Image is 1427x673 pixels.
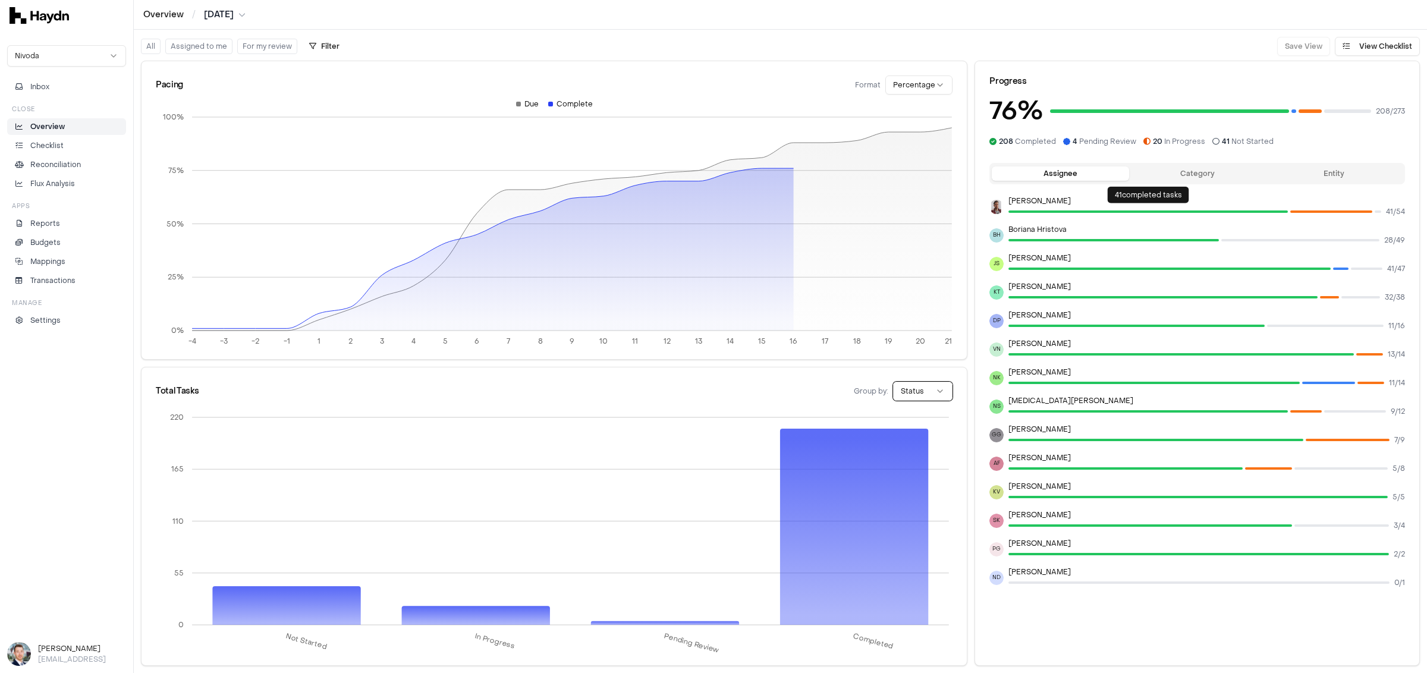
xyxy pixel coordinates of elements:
p: Checklist [30,140,64,151]
button: View Checklist [1335,37,1420,56]
tspan: 25% [168,273,184,282]
tspan: 4 [411,337,416,347]
h3: [PERSON_NAME] [38,643,126,654]
a: Budgets [7,234,126,251]
span: 11 / 14 [1389,378,1405,388]
span: Format [855,80,881,90]
tspan: 75% [168,166,184,175]
tspan: 50% [166,219,184,229]
p: [EMAIL_ADDRESS] [38,654,126,665]
span: Pending Review [1073,137,1136,146]
tspan: 10 [599,337,608,347]
button: All [141,39,161,54]
span: KT [989,285,1004,300]
span: 7 / 9 [1394,435,1405,445]
a: Overview [7,118,126,135]
span: NS [989,400,1004,414]
a: Transactions [7,272,126,289]
tspan: 0% [171,326,184,335]
span: 5 / 5 [1393,492,1405,502]
button: Inbox [7,78,126,95]
img: svg+xml,%3c [10,7,69,24]
span: 13 / 14 [1388,350,1405,359]
span: 3 / 4 [1394,521,1405,530]
tspan: 17 [822,337,829,347]
div: Complete [548,99,593,109]
span: Group by: [854,386,888,396]
p: Settings [30,315,61,326]
button: Entity [1266,166,1403,181]
tspan: 12 [664,337,671,347]
span: ND [989,571,1004,585]
span: 208 / 273 [1376,106,1405,116]
h3: Close [12,105,35,114]
tspan: 13 [695,337,702,347]
a: Settings [7,312,126,329]
tspan: Not Started [285,631,328,652]
span: GG [989,428,1004,442]
span: 20 [1153,137,1162,146]
button: Category [1129,166,1266,181]
h3: Apps [12,202,30,210]
p: 41 completed tasks [1115,190,1182,200]
tspan: 2 [348,337,353,347]
tspan: 0 [178,620,184,630]
tspan: -1 [284,337,290,347]
tspan: 1 [318,337,320,347]
p: [PERSON_NAME] [1008,196,1405,206]
span: 5 / 8 [1393,464,1405,473]
tspan: 14 [727,337,734,347]
p: [PERSON_NAME] [1008,453,1405,463]
tspan: Completed [853,631,895,651]
h3: Manage [12,298,42,307]
span: 41 / 54 [1386,207,1405,216]
tspan: In Progress [474,631,516,651]
span: BH [989,228,1004,243]
span: DP [989,314,1004,328]
tspan: 11 [633,337,639,347]
span: Inbox [30,81,49,92]
p: Transactions [30,275,76,286]
p: [MEDICAL_DATA][PERSON_NAME] [1008,396,1405,405]
span: NK [989,371,1004,385]
tspan: 19 [885,337,892,347]
span: In Progress [1153,137,1205,146]
h3: 76 % [989,92,1043,130]
tspan: 165 [171,465,184,474]
a: Flux Analysis [7,175,126,192]
img: Ole Heine [7,642,31,666]
span: 4 [1073,137,1077,146]
tspan: Pending Review [664,631,721,655]
span: 208 [999,137,1013,146]
span: 11 / 16 [1388,321,1405,331]
tspan: 8 [538,337,543,347]
p: Reports [30,218,60,229]
p: [PERSON_NAME] [1008,567,1405,577]
p: Flux Analysis [30,178,75,189]
p: [PERSON_NAME] [1008,539,1405,548]
span: 0 / 1 [1394,578,1405,587]
tspan: 7 [507,337,511,347]
tspan: 15 [758,337,766,347]
span: [DATE] [204,9,234,21]
p: Overview [30,121,65,132]
p: [PERSON_NAME] [1008,253,1405,263]
p: [PERSON_NAME] [1008,482,1405,491]
p: [PERSON_NAME] [1008,310,1405,320]
a: Overview [143,9,184,21]
a: Reports [7,215,126,232]
a: Reconciliation [7,156,126,173]
div: Total Tasks [156,385,199,397]
tspan: 9 [570,337,574,347]
tspan: 20 [916,337,925,347]
span: / [190,8,198,20]
tspan: 18 [853,337,861,347]
span: 32 / 38 [1385,293,1405,302]
div: Due [516,99,539,109]
p: [PERSON_NAME] [1008,424,1405,434]
button: Assigned to me [165,39,232,54]
span: PG [989,542,1004,556]
span: JS [989,257,1004,271]
button: For my review [237,39,297,54]
tspan: 16 [790,337,797,347]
